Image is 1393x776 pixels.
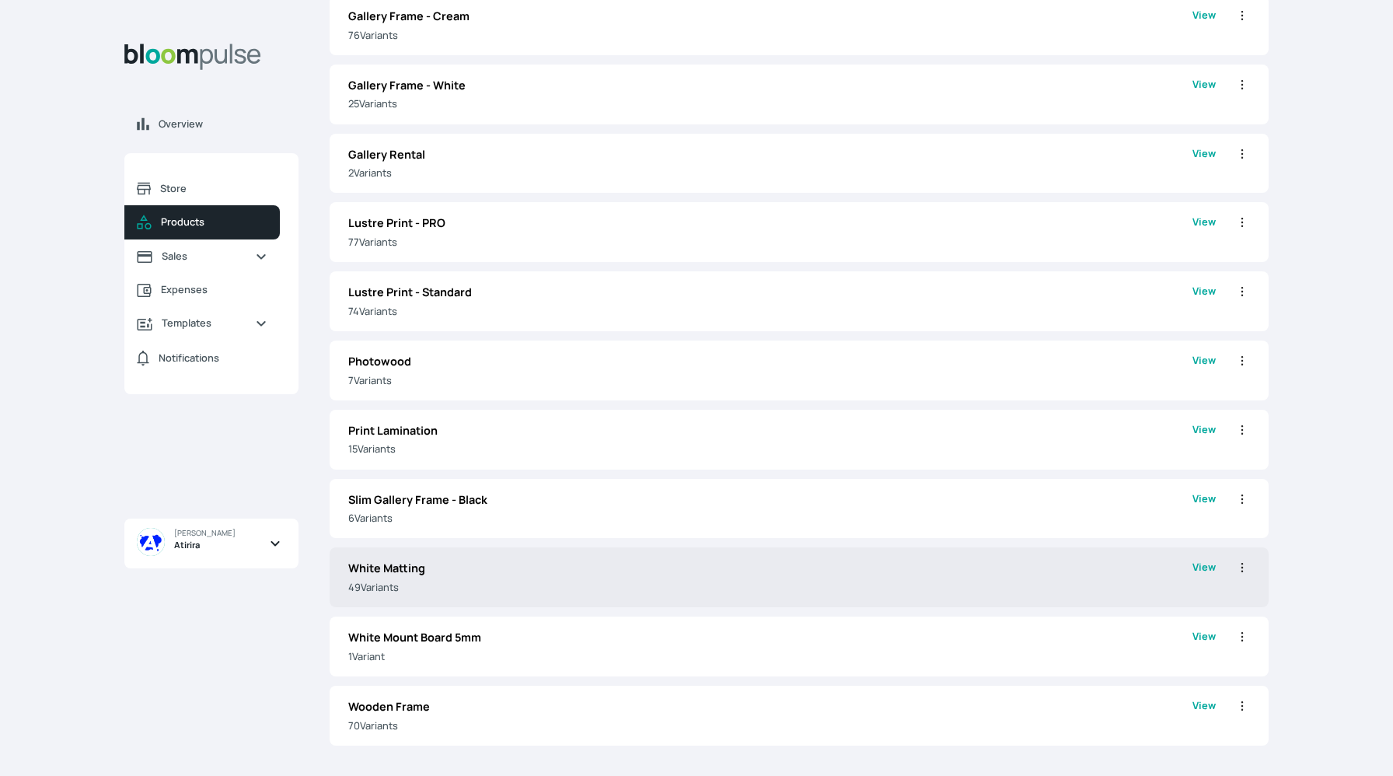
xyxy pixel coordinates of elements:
[348,698,1192,715] p: Wooden Frame
[1192,491,1216,526] a: View
[348,353,1192,388] a: Photowood7Variants
[348,77,1192,112] a: Gallery Frame - White25Variants
[348,284,1192,319] a: Lustre Print - Standard74Variants
[348,166,1192,180] p: 2 Variant s
[348,422,1192,439] p: Print Lamination
[161,215,267,229] span: Products
[348,629,1192,664] a: White Mount Board 5mm1Variant
[162,249,243,264] span: Sales
[348,8,1192,43] a: Gallery Frame - Cream76Variants
[348,511,1192,526] p: 6 Variant s
[124,306,280,340] a: Templates
[348,580,1192,595] p: 49 Variant s
[348,284,1192,301] p: Lustre Print - Standard
[348,442,1192,456] p: 15 Variant s
[124,172,280,205] a: Store
[1192,698,1216,733] a: View
[174,539,200,552] span: Atirira
[159,351,219,365] span: Notifications
[348,422,1192,457] a: Print Lamination15Variants
[348,8,1192,25] p: Gallery Frame - Cream
[1192,284,1216,319] a: View
[124,107,298,141] a: Overview
[348,560,1192,595] a: White Matting49Variants
[159,117,286,131] span: Overview
[124,44,261,70] img: Bloom Logo
[1192,215,1216,250] a: View
[348,28,1192,43] p: 76 Variant s
[174,528,236,539] span: [PERSON_NAME]
[161,282,267,297] span: Expenses
[348,560,1192,577] p: White Matting
[160,181,267,196] span: Store
[348,353,1192,370] p: Photowood
[124,205,280,239] a: Products
[348,146,1192,181] a: Gallery Rental2Variants
[348,215,1192,250] a: Lustre Print - PRO77Variants
[348,649,1192,664] p: 1 Variant
[348,96,1192,111] p: 25 Variant s
[348,304,1192,319] p: 74 Variant s
[348,215,1192,232] p: Lustre Print - PRO
[124,239,280,273] a: Sales
[348,373,1192,388] p: 7 Variant s
[124,273,280,306] a: Expenses
[1192,560,1216,595] a: View
[1192,422,1216,457] a: View
[1192,353,1216,388] a: View
[1192,77,1216,112] a: View
[348,698,1192,733] a: Wooden Frame70Variants
[348,629,1192,646] p: White Mount Board 5mm
[1192,629,1216,664] a: View
[124,341,280,376] a: Notifications
[348,146,1192,163] p: Gallery Rental
[1192,8,1216,43] a: View
[162,316,243,330] span: Templates
[348,77,1192,94] p: Gallery Frame - White
[348,718,1192,733] p: 70 Variant s
[348,235,1192,250] p: 77 Variant s
[348,491,1192,509] p: Slim Gallery Frame - Black
[348,491,1192,526] a: Slim Gallery Frame - Black6Variants
[1192,146,1216,181] a: View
